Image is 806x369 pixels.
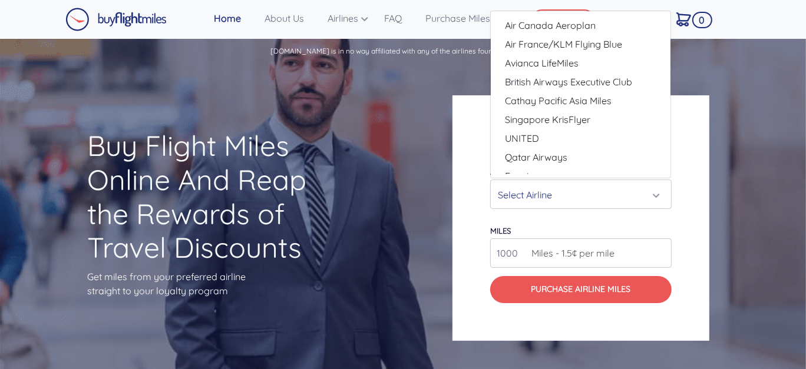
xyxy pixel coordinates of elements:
span: Air Canada Aeroplan [505,18,596,32]
span: Avianca LifeMiles [505,56,579,70]
button: Select Airline [490,179,671,209]
span: Qatar Airways [505,150,567,164]
button: Purchase Airline Miles [490,276,671,303]
p: Get miles from your preferred airline straight to your loyalty program [87,270,353,298]
button: CONTACT US [532,9,594,29]
span: Singapore KrisFlyer [505,112,590,127]
a: Buy Flight Miles Logo [65,5,167,34]
span: UNITED [505,131,539,145]
img: Cart [676,12,691,26]
span: Cathay Pacific Asia Miles [505,94,612,108]
a: Purchase Miles [421,6,509,30]
a: Home [209,6,260,30]
label: miles [490,226,511,235]
span: Miles - 1.5¢ per mile [526,246,615,260]
a: 0 [672,6,708,31]
span: Evaair [505,169,532,183]
h1: Buy Flight Miles Online And Reap the Rewards of Travel Discounts [87,129,353,264]
span: British Airways Executive Club [505,75,632,89]
a: FAQ [379,6,421,30]
a: About Us [260,6,323,30]
img: Buy Flight Miles Logo [65,8,167,31]
a: Airlines [323,6,379,30]
span: 0 [692,12,712,28]
span: Air France/KLM Flying Blue [505,37,622,51]
div: Select Airline [498,184,656,206]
